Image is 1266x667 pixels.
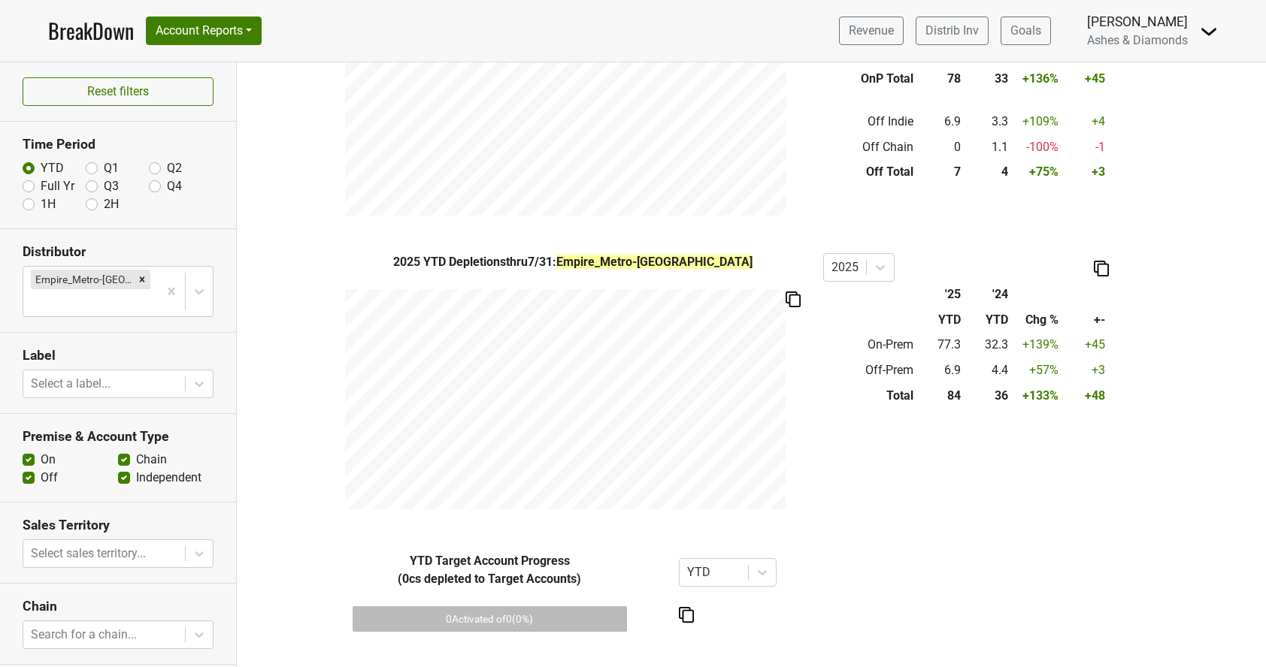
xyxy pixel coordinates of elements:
[1062,307,1109,333] th: +-
[335,570,645,588] div: ( 0 cs depleted to Target Accounts)
[1011,383,1062,409] td: +133 %
[1001,17,1051,45] a: Goals
[965,134,1012,160] td: 1.1
[1011,307,1062,333] th: Chg %
[823,109,918,134] td: Off Indie
[41,451,56,469] label: On
[1062,66,1109,92] td: +45
[916,17,989,45] a: Distrib Inv
[167,159,182,177] label: Q2
[23,77,214,106] button: Reset filters
[965,282,1012,307] th: '24
[965,160,1012,186] td: 4
[1062,333,1109,358] td: +45
[1087,12,1188,32] div: [PERSON_NAME]
[1062,134,1109,160] td: -1
[917,307,965,333] th: YTD
[23,244,214,260] h3: Distributor
[410,554,432,568] span: YTD
[823,333,917,358] td: On-Prem
[965,383,1012,409] td: 36
[965,333,1012,358] td: 32.3
[1062,358,1109,383] td: +3
[104,177,119,195] label: Q3
[1087,33,1188,47] span: Ashes & Diamonds
[965,307,1012,333] th: YTD
[134,270,150,289] div: Remove Empire_Metro-NY
[917,282,965,307] th: '25
[41,195,56,213] label: 1H
[335,253,812,271] div: YTD Depletions thru 7/31 :
[1012,160,1062,186] td: +75 %
[104,195,119,213] label: 2H
[146,17,262,45] button: Account Reports
[1012,66,1062,92] td: +136 %
[965,66,1012,92] td: 33
[41,159,64,177] label: YTD
[1062,160,1109,186] td: +3
[917,134,965,160] td: 0
[786,291,801,307] img: Copy to clipboard
[823,66,918,92] td: OnP Total
[41,177,74,195] label: Full Yr
[167,177,182,195] label: Q4
[1200,23,1218,41] img: Dropdown Menu
[1094,261,1109,276] img: Copy to clipboard
[1011,333,1062,358] td: +139 %
[823,134,918,160] td: Off Chain
[556,255,753,269] span: Empire_Metro-[GEOGRAPHIC_DATA]
[104,159,119,177] label: Q1
[823,160,918,186] td: Off Total
[393,255,423,269] span: 2025
[136,451,167,469] label: Chain
[136,469,201,487] label: Independent
[1062,383,1109,409] td: +48
[965,109,1012,134] td: 3.3
[23,429,214,445] h3: Premise & Account Type
[48,15,134,47] a: BreakDown
[839,17,904,45] a: Revenue
[823,358,917,383] td: Off-Prem
[41,469,58,487] label: Off
[917,109,965,134] td: 6.9
[23,599,214,614] h3: Chain
[917,383,965,409] td: 84
[1012,109,1062,134] td: +109 %
[823,383,917,409] td: Total
[23,348,214,364] h3: Label
[335,552,645,588] div: Target Account Progress
[917,333,965,358] td: 77.3
[1011,358,1062,383] td: +57 %
[23,518,214,533] h3: Sales Territory
[1062,109,1109,134] td: +4
[917,66,965,92] td: 78
[917,160,965,186] td: 7
[917,358,965,383] td: 6.9
[965,358,1012,383] td: 4.4
[1012,134,1062,160] td: -100 %
[31,270,134,289] div: Empire_Metro-[GEOGRAPHIC_DATA]
[23,137,214,152] h3: Time Period
[353,606,627,632] div: 0 Activated of 0 ( 0 %)
[679,607,694,623] img: Copy to clipboard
